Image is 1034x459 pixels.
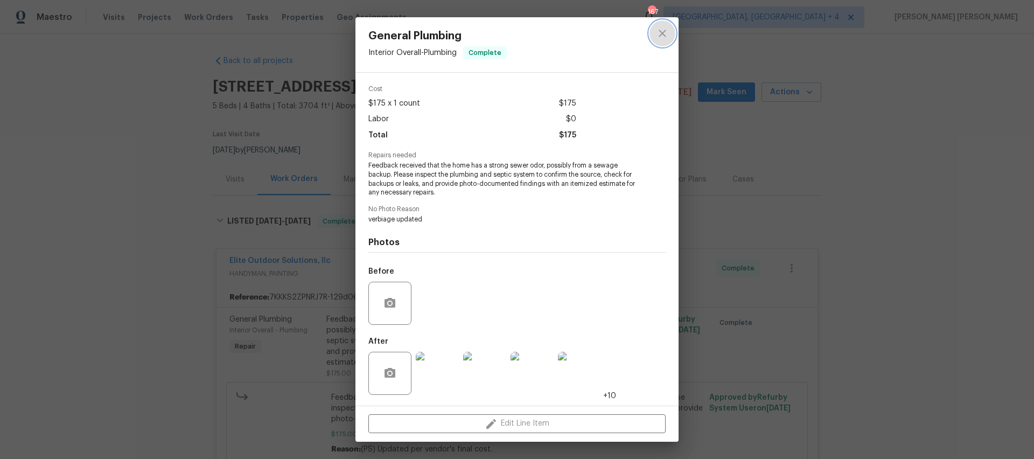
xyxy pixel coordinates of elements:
h5: Before [368,268,394,275]
span: +10 [603,391,616,401]
span: Feedback received that the home has a strong sewer odor, possibly from a sewage backup. Please in... [368,161,636,197]
div: 167 [648,6,655,17]
span: No Photo Reason [368,206,666,213]
span: $175 [559,96,576,112]
button: close [649,20,675,46]
span: General Plumbing [368,30,507,42]
span: $175 x 1 count [368,96,420,112]
span: $175 [559,128,576,143]
span: Repairs needed [368,152,666,159]
span: Interior Overall - Plumbing [368,49,457,57]
span: verbiage updated [368,215,636,224]
span: $0 [566,112,576,127]
span: Total [368,128,388,143]
span: Labor [368,112,389,127]
h4: Photos [368,237,666,248]
h5: After [368,338,388,345]
span: Cost [368,86,576,93]
span: Complete [464,47,506,58]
